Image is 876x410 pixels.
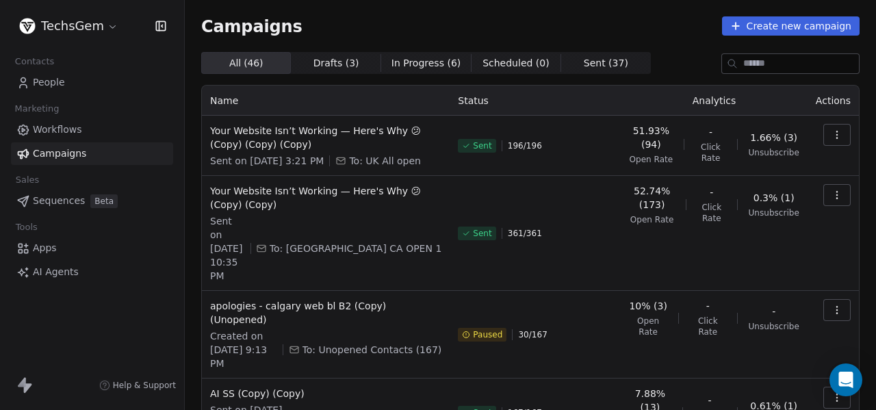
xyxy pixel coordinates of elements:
[630,154,673,165] span: Open Rate
[9,51,60,72] span: Contacts
[33,123,82,137] span: Workflows
[11,190,173,212] a: SequencesBeta
[450,86,621,116] th: Status
[749,207,799,218] span: Unsubscribe
[584,56,628,71] span: Sent ( 37 )
[473,329,502,340] span: Paused
[690,316,726,337] span: Click Rate
[709,125,712,139] span: -
[629,184,675,212] span: 52.74% (173)
[302,343,442,357] span: To: Unopened Contacts (167)
[749,321,799,332] span: Unsubscribe
[629,124,673,151] span: 51.93% (94)
[9,99,65,119] span: Marketing
[16,14,121,38] button: TechsGem
[750,131,797,144] span: 1.66% (3)
[210,124,441,151] span: Your Website Isn’t Working — Here's Why 😕 (Copy) (Copy) (Copy)
[202,86,450,116] th: Name
[41,17,104,35] span: TechsGem
[210,299,441,326] span: apologies - calgary web bl B2 (Copy) (Unopened)
[11,71,173,94] a: People
[33,265,79,279] span: AI Agents
[11,261,173,283] a: AI Agents
[349,154,421,168] span: To: UK All open
[33,241,57,255] span: Apps
[710,185,713,199] span: -
[697,202,726,224] span: Click Rate
[10,217,43,238] span: Tools
[630,214,674,225] span: Open Rate
[313,56,359,71] span: Drafts ( 3 )
[270,242,441,255] span: To: USA CA OPEN 1
[33,75,65,90] span: People
[629,299,667,313] span: 10% (3)
[708,394,711,407] span: -
[11,142,173,165] a: Campaigns
[808,86,859,116] th: Actions
[518,329,547,340] span: 30 / 167
[508,228,542,239] span: 361 / 361
[90,194,118,208] span: Beta
[210,184,441,212] span: Your Website Isn’t Working — Here's Why 😕 (Copy) (Copy)
[508,140,542,151] span: 196 / 196
[391,56,461,71] span: In Progress ( 6 )
[829,363,862,396] div: Open Intercom Messenger
[33,194,85,208] span: Sequences
[753,191,795,205] span: 0.3% (1)
[113,380,176,391] span: Help & Support
[210,387,441,400] span: AI SS (Copy) (Copy)
[482,56,550,71] span: Scheduled ( 0 )
[210,329,277,370] span: Created on [DATE] 9:13 PM
[772,305,775,318] span: -
[722,16,860,36] button: Create new campaign
[33,146,86,161] span: Campaigns
[11,118,173,141] a: Workflows
[695,142,726,164] span: Click Rate
[210,214,245,283] span: Sent on [DATE] 10:35 PM
[473,228,491,239] span: Sent
[473,140,491,151] span: Sent
[629,316,667,337] span: Open Rate
[19,18,36,34] img: Untitled%20design.png
[210,154,324,168] span: Sent on [DATE] 3:21 PM
[201,16,302,36] span: Campaigns
[10,170,45,190] span: Sales
[749,147,799,158] span: Unsubscribe
[621,86,808,116] th: Analytics
[11,237,173,259] a: Apps
[706,299,710,313] span: -
[99,380,176,391] a: Help & Support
